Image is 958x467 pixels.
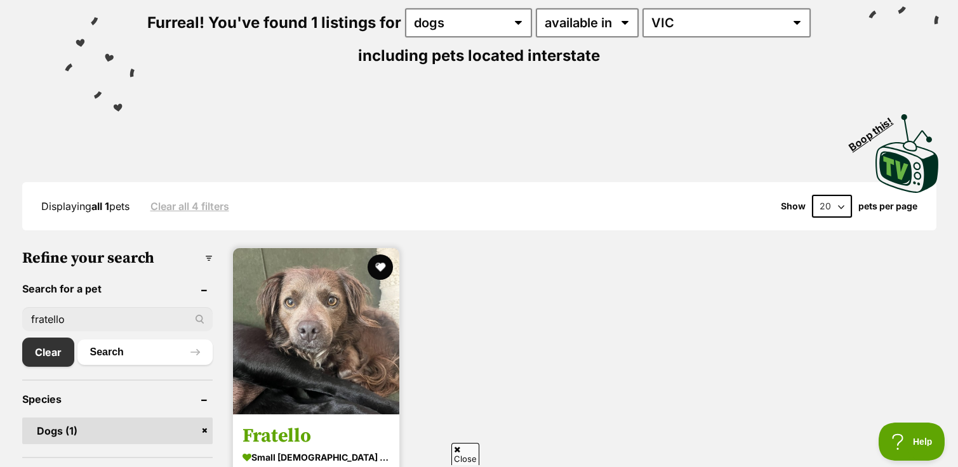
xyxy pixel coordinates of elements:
[451,443,479,465] span: Close
[858,201,917,211] label: pets per page
[22,338,74,367] a: Clear
[22,283,213,294] header: Search for a pet
[22,249,213,267] h3: Refine your search
[879,423,945,461] iframe: Help Scout Beacon - Open
[358,46,600,65] span: including pets located interstate
[22,418,213,444] a: Dogs (1)
[150,201,229,212] a: Clear all 4 filters
[875,114,939,193] img: PetRescue TV logo
[875,103,939,195] a: Boop this!
[781,201,806,211] span: Show
[243,448,390,466] strong: small [DEMOGRAPHIC_DATA] Dog
[22,393,213,405] header: Species
[243,424,390,448] h3: Fratello
[233,248,399,414] img: Fratello - Dachshund x Border Collie Dog
[41,200,130,213] span: Displaying pets
[147,13,401,32] span: Furreal! You've found 1 listings for
[22,307,213,331] input: Toby
[77,339,213,365] button: Search
[368,254,393,280] button: favourite
[91,200,109,213] strong: all 1
[847,107,905,153] span: Boop this!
